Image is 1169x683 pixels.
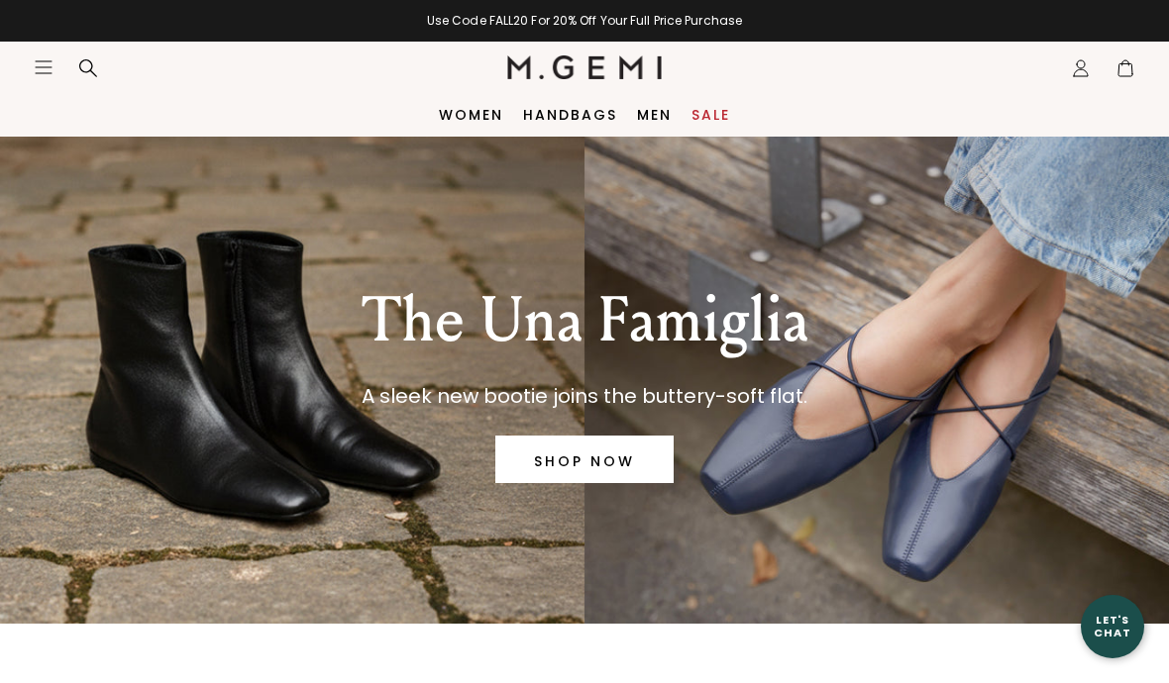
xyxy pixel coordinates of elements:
div: Let's Chat [1081,614,1144,638]
a: SHOP NOW [495,436,674,483]
a: Handbags [523,107,617,123]
a: Sale [691,107,730,123]
img: M.Gemi [507,55,663,79]
a: Men [637,107,672,123]
a: Women [439,107,503,123]
button: Open site menu [34,57,53,77]
p: A sleek new bootie joins the buttery-soft flat. [362,380,808,412]
p: The Una Famiglia [362,285,808,356]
